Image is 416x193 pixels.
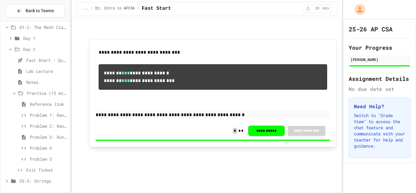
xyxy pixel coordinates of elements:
[349,74,411,83] h2: Assignment Details
[137,6,139,11] span: /
[142,5,171,12] span: Fast Start
[26,57,67,63] span: Fast Start - Quiz
[30,134,67,140] span: Problem 3: Running programs
[26,68,67,74] span: Lab Lecture
[30,112,67,118] span: Problem 1: Random number between 1-100
[323,6,329,11] span: min
[26,167,67,173] span: Exit Ticket
[354,103,405,110] h3: Need Help?
[312,6,322,11] span: 10
[349,85,411,93] div: No due date set
[90,6,93,11] span: /
[349,25,393,33] h1: 25-26 AP CSA
[354,113,405,149] p: Switch to "Grade View" to access the chat feature and communicate with your teacher for help and ...
[26,8,54,14] span: Back to Teams
[351,57,409,62] div: [PERSON_NAME]
[30,123,67,129] span: Problem 2: Random integer between 25-75
[82,6,88,11] span: ...
[30,145,67,151] span: Problem 4
[26,79,67,85] span: Notes
[23,46,67,52] span: Day 2
[5,4,65,17] button: Back to Teams
[19,178,67,184] span: D3-5: Strings
[30,101,67,107] span: Reference link
[30,156,67,162] span: Problem 5
[95,6,135,11] span: D1: Intro to APCSA
[348,2,367,16] div: My Account
[19,24,67,30] span: D1-2: The Math Class
[27,90,67,96] span: Practice (15 mins)
[23,35,67,41] span: Day 1
[349,43,411,52] h2: Your Progress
